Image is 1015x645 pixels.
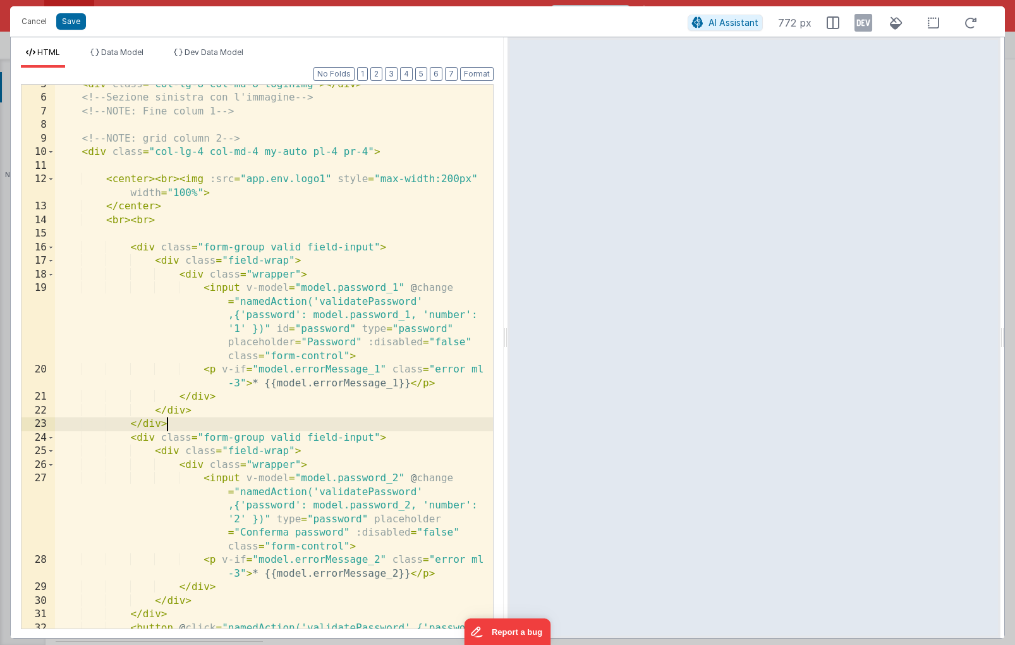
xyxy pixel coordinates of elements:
div: 10 [21,145,55,159]
button: AI Assistant [688,15,763,31]
div: 27 [21,472,55,553]
div: 14 [21,214,55,228]
div: 20 [21,363,55,390]
button: Cancel [15,13,53,30]
div: 18 [21,268,55,282]
span: Data Model [101,47,143,57]
div: 6 [21,91,55,105]
div: 24 [21,431,55,445]
div: 16 [21,241,55,255]
div: 31 [21,608,55,622]
div: 30 [21,594,55,608]
button: 6 [430,67,442,81]
div: 12 [21,173,55,200]
button: 5 [415,67,427,81]
div: 11 [21,159,55,173]
div: 25 [21,445,55,458]
iframe: Marker.io feedback button [465,618,551,645]
div: 15 [21,227,55,241]
div: 5 [21,78,55,92]
div: 7 [21,105,55,119]
div: 21 [21,390,55,404]
button: Save [56,13,86,30]
div: 9 [21,132,55,146]
div: 17 [21,254,55,268]
div: 13 [21,200,55,214]
button: 3 [385,67,398,81]
span: HTML [37,47,60,57]
span: 772 px [778,15,811,30]
button: 7 [445,67,458,81]
span: Dev Data Model [185,47,243,57]
button: No Folds [313,67,355,81]
span: AI Assistant [708,17,758,28]
div: 19 [21,281,55,363]
button: 2 [370,67,382,81]
div: 8 [21,118,55,132]
div: 23 [21,417,55,431]
div: 22 [21,404,55,418]
div: 26 [21,458,55,472]
button: 4 [400,67,413,81]
div: 28 [21,553,55,580]
button: Format [460,67,494,81]
button: 1 [357,67,368,81]
div: 29 [21,580,55,594]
